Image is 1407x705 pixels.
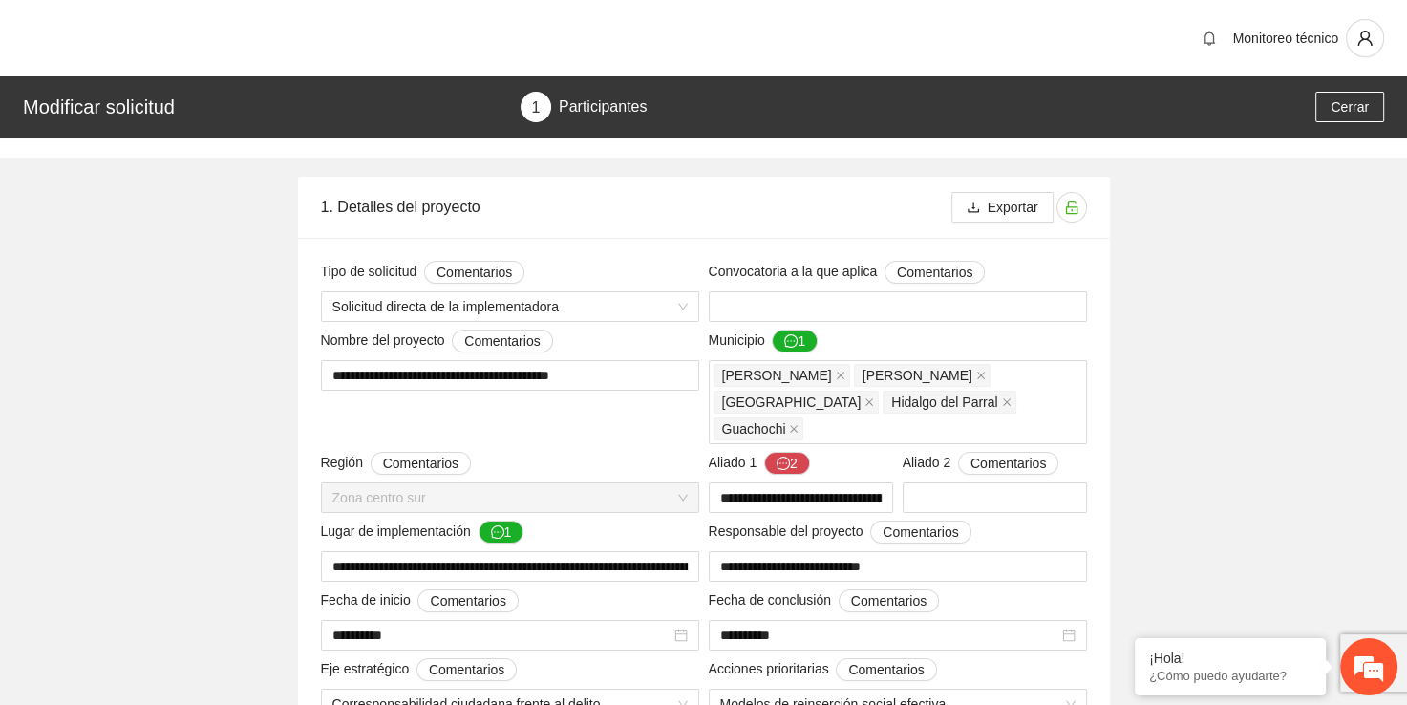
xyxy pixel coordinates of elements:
span: Fecha de inicio [321,589,519,612]
span: Comentarios [970,453,1046,474]
button: Fecha de conclusión [839,589,939,612]
button: Aliado 2 [958,452,1058,475]
span: close [789,424,799,434]
span: Tipo de solicitud [321,261,525,284]
span: Comentarios [848,659,924,680]
span: Comentarios [464,331,540,352]
span: Región [321,452,472,475]
span: Hidalgo del Parral [883,391,1015,414]
span: close [864,397,874,407]
button: unlock [1056,192,1087,223]
span: Guachochi [714,417,804,440]
button: Eje estratégico [416,658,517,681]
span: download [967,201,980,216]
span: [PERSON_NAME] [863,365,972,386]
span: close [976,371,986,380]
span: Hidalgo del Parral [891,392,997,413]
span: Responsable del proyecto [709,521,971,544]
span: close [836,371,845,380]
span: Lugar de implementación [321,521,524,544]
span: Exportar [988,197,1038,218]
button: Tipo de solicitud [424,261,524,284]
span: bell [1195,31,1224,46]
span: Comentarios [429,659,504,680]
span: Fecha de conclusión [709,589,940,612]
div: Modificar solicitud [23,92,509,122]
span: 1 [531,99,540,116]
button: Municipio [772,330,818,352]
span: message [777,457,790,472]
div: Participantes [559,92,648,122]
button: bell [1194,23,1225,53]
button: Lugar de implementación [479,521,524,544]
span: Comentarios [897,262,972,283]
span: Aliado 1 [709,452,810,475]
span: Aquiles Serdán [854,364,991,387]
button: user [1346,19,1384,57]
span: user [1347,30,1383,47]
button: downloadExportar [951,192,1054,223]
span: Monitoreo técnico [1232,31,1338,46]
button: Fecha de inicio [417,589,518,612]
span: [PERSON_NAME] [722,365,832,386]
span: Solicitud directa de la implementadora [332,292,688,321]
span: Municipio [709,330,819,352]
div: ¡Hola! [1149,651,1311,666]
span: [GEOGRAPHIC_DATA] [722,392,862,413]
span: Nombre del proyecto [321,330,553,352]
span: Convocatoria a la que aplica [709,261,986,284]
p: ¿Cómo puedo ayudarte? [1149,669,1311,683]
span: Cuauhtémoc [714,364,850,387]
button: Responsable del proyecto [870,521,970,544]
span: Comentarios [437,262,512,283]
div: 1. Detalles del proyecto [321,180,951,234]
span: unlock [1057,200,1086,215]
span: Eje estratégico [321,658,518,681]
span: Cerrar [1331,96,1369,117]
span: Chihuahua [714,391,880,414]
button: Aliado 1 [764,452,810,475]
button: Convocatoria a la que aplica [885,261,985,284]
span: message [491,525,504,541]
span: Guachochi [722,418,786,439]
button: Región [371,452,471,475]
span: Comentarios [430,590,505,611]
span: close [1002,397,1012,407]
span: Comentarios [383,453,458,474]
span: Aliado 2 [903,452,1059,475]
span: Acciones prioritarias [709,658,937,681]
button: Cerrar [1315,92,1384,122]
button: Acciones prioritarias [836,658,936,681]
span: Comentarios [883,522,958,543]
div: 1Participantes [521,92,648,122]
span: message [784,334,798,350]
button: Nombre del proyecto [452,330,552,352]
span: Comentarios [851,590,927,611]
span: Zona centro sur [332,483,688,512]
